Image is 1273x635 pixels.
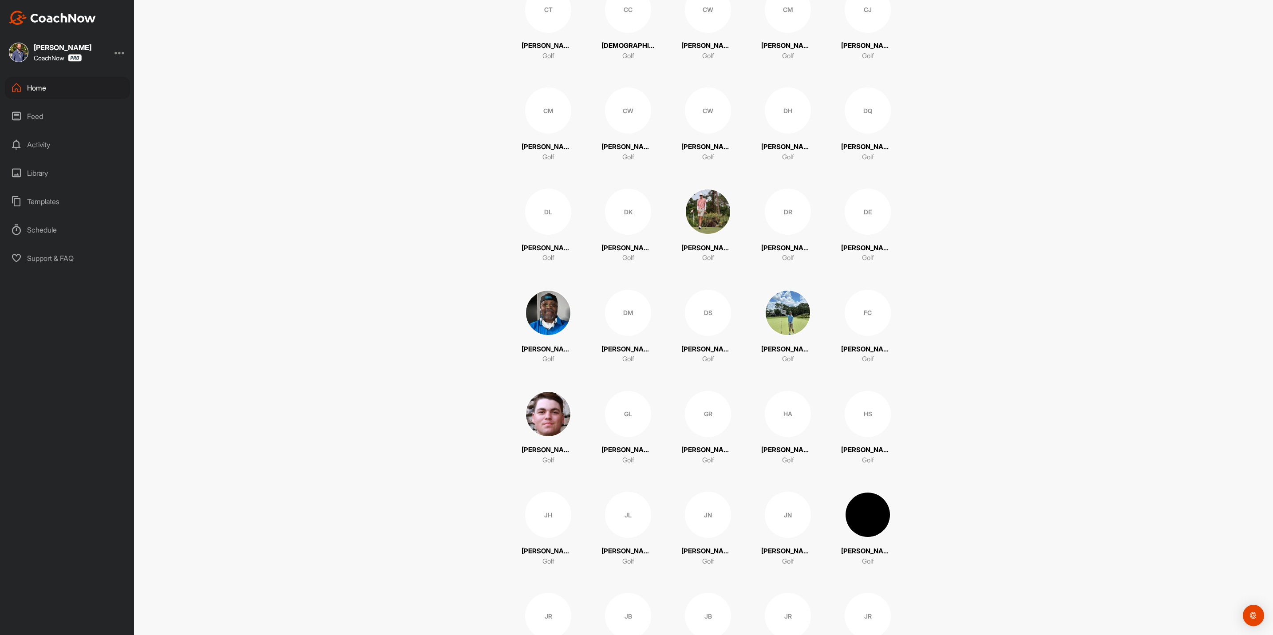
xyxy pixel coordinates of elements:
a: HS[PERSON_NAME]Golf [841,391,894,465]
p: Golf [782,354,794,364]
div: Home [5,77,130,99]
div: DR [765,189,811,235]
a: CW[PERSON_NAME]Golf [681,87,735,162]
div: GR [685,391,731,437]
p: Golf [702,556,714,567]
p: Golf [862,354,874,364]
div: CM [525,87,571,134]
a: DR[PERSON_NAME]Golf [761,189,814,263]
a: DS[PERSON_NAME]Golf [681,290,735,364]
a: FC[PERSON_NAME]Golf [841,290,894,364]
p: [PERSON_NAME] [522,344,575,355]
p: Golf [862,253,874,263]
div: DS [685,290,731,336]
div: CoachNow [34,54,82,62]
p: Golf [542,556,554,567]
a: [PERSON_NAME]Golf [841,492,894,566]
a: [PERSON_NAME]Golf [522,290,575,364]
p: Golf [622,253,634,263]
p: [PERSON_NAME] [841,41,894,51]
p: Golf [622,455,634,465]
p: [PERSON_NAME] [522,41,575,51]
div: Templates [5,190,130,213]
a: DH[PERSON_NAME]Golf [761,87,814,162]
p: [PERSON_NAME] [841,344,894,355]
div: Feed [5,105,130,127]
a: DE[PERSON_NAME]Golf [841,189,894,263]
p: [PERSON_NAME] [601,344,655,355]
p: [PERSON_NAME] [681,445,735,455]
a: JH[PERSON_NAME]Golf [522,492,575,566]
p: [PERSON_NAME] [841,445,894,455]
a: [PERSON_NAME]Golf [681,189,735,263]
div: HS [845,391,891,437]
img: square_a6f9b6f0ed604b8c5f65fc15f02731a5.jpg [845,492,891,538]
p: Golf [702,152,714,162]
div: HA [765,391,811,437]
p: [PERSON_NAME] [PERSON_NAME] [601,142,655,152]
p: [PERSON_NAME] [841,546,894,556]
img: square_baa1fc7cc84d0dd6db27a4be2aca22c0.jpg [525,391,571,437]
div: DM [605,290,651,336]
p: [PERSON_NAME] [522,546,575,556]
p: Golf [542,354,554,364]
div: DQ [845,87,891,134]
a: GL[PERSON_NAME]Golf [601,391,655,465]
p: [PERSON_NAME] [841,142,894,152]
img: square_cc89a76b9023f8ce6d969aa30a7b6396.jpg [765,290,811,336]
p: [DEMOGRAPHIC_DATA][PERSON_NAME] [601,41,655,51]
p: [PERSON_NAME] [601,546,655,556]
div: Schedule [5,219,130,241]
p: Golf [702,51,714,61]
a: JN[PERSON_NAME]Golf [761,492,814,566]
img: CoachNow Pro [68,54,82,62]
p: [PERSON_NAME] [681,546,735,556]
div: Support & FAQ [5,247,130,269]
p: [PERSON_NAME] [522,243,575,253]
p: [PERSON_NAME] [601,445,655,455]
a: HA[PERSON_NAME]Golf [761,391,814,465]
p: [PERSON_NAME] [681,142,735,152]
p: [PERSON_NAME] [841,243,894,253]
div: CW [685,87,731,134]
a: [PERSON_NAME]Golf [761,290,814,364]
p: Golf [862,455,874,465]
p: Golf [622,51,634,61]
div: GL [605,391,651,437]
p: Golf [862,556,874,567]
p: Golf [702,253,714,263]
p: [PERSON_NAME] [522,142,575,152]
div: DL [525,189,571,235]
p: [PERSON_NAME] [761,243,814,253]
p: Golf [782,51,794,61]
a: [PERSON_NAME]Golf [522,391,575,465]
div: FC [845,290,891,336]
div: JN [765,492,811,538]
img: CoachNow [9,11,96,25]
p: Golf [862,51,874,61]
img: square_4c2aaeb3014d0e6fd030fb2436460593.jpg [9,43,28,62]
div: DH [765,87,811,134]
a: CM[PERSON_NAME]Golf [522,87,575,162]
p: Golf [542,455,554,465]
p: [PERSON_NAME] [761,546,814,556]
p: Golf [542,51,554,61]
a: DM[PERSON_NAME]Golf [601,290,655,364]
p: [PERSON_NAME] [761,41,814,51]
div: [PERSON_NAME] [34,44,91,51]
a: JL[PERSON_NAME]Golf [601,492,655,566]
a: JN[PERSON_NAME]Golf [681,492,735,566]
img: square_3390eb6162220ec1e5d4e7160dd55e8c.jpg [525,290,571,336]
div: CW [605,87,651,134]
a: CW[PERSON_NAME] [PERSON_NAME]Golf [601,87,655,162]
p: [PERSON_NAME] [522,445,575,455]
a: DL[PERSON_NAME]Golf [522,189,575,263]
p: Golf [782,253,794,263]
div: DE [845,189,891,235]
p: Golf [702,354,714,364]
a: DQ[PERSON_NAME]Golf [841,87,894,162]
a: GR[PERSON_NAME]Golf [681,391,735,465]
div: Library [5,162,130,184]
p: [PERSON_NAME] [681,344,735,355]
p: Golf [862,152,874,162]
